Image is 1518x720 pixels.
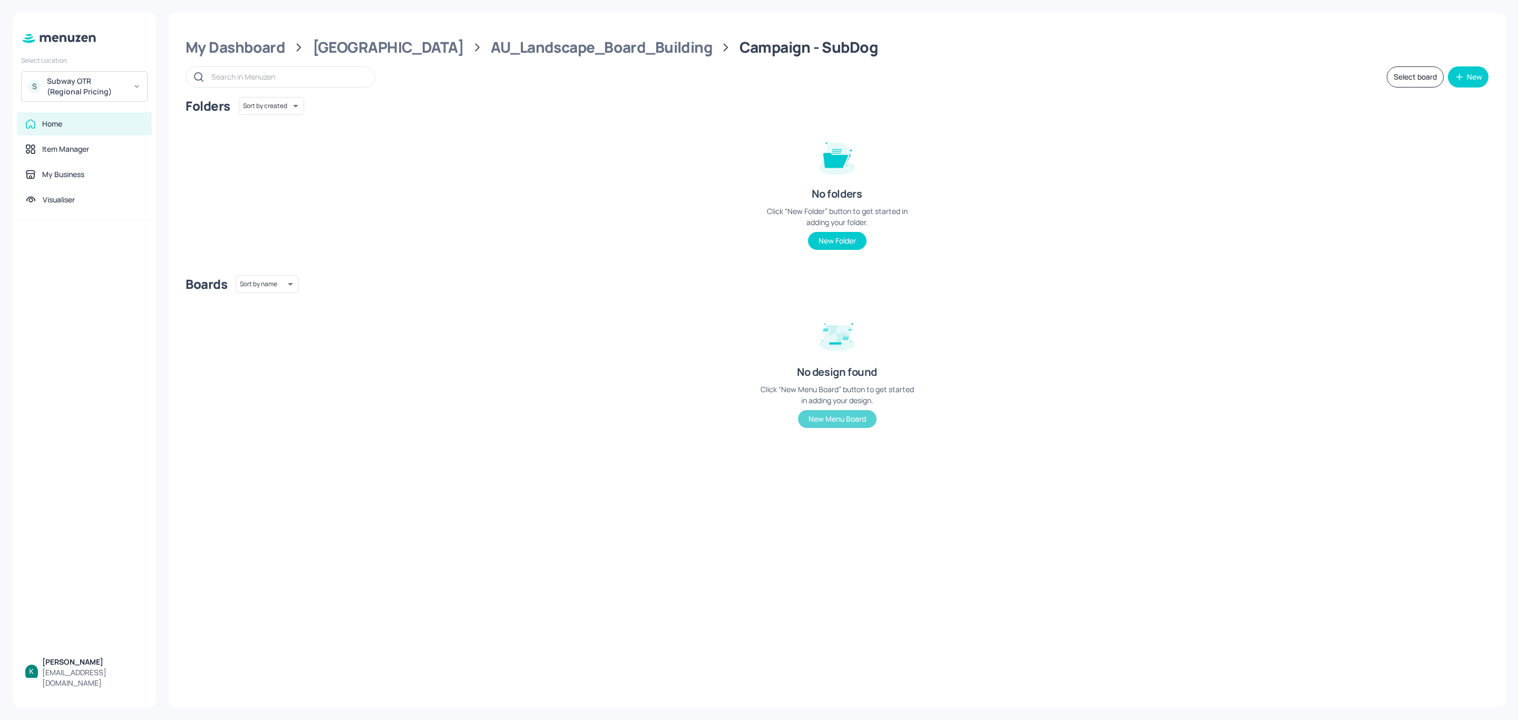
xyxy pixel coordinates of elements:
div: AU_Landscape_Board_Building [491,38,712,57]
input: Search in Menuzen [211,69,364,84]
div: Select Location [21,56,148,65]
img: ACg8ocKBIlbXoTTzaZ8RZ_0B6YnoiWvEjOPx6MQW7xFGuDwnGH3hbQ=s96-c [25,665,38,677]
div: Sort by created [239,95,304,116]
div: New [1467,73,1482,81]
div: Home [42,119,62,129]
div: My Business [42,169,84,180]
div: Sort by name [236,274,299,295]
div: Campaign - SubDog [739,38,878,57]
div: Click “New Folder” button to get started in adding your folder. [758,206,916,228]
button: New Menu Board [798,410,877,428]
div: No folders [812,187,862,201]
div: No design found [797,365,877,380]
img: design-empty [811,308,863,361]
div: Boards [186,276,227,293]
div: [EMAIL_ADDRESS][DOMAIN_NAME] [42,667,143,688]
div: Visualiser [43,194,75,205]
div: My Dashboard [186,38,285,57]
button: Select board [1387,66,1444,87]
div: Subway OTR (Regional Pricing) [47,76,126,97]
div: Item Manager [42,144,89,154]
div: S [28,80,41,93]
button: New Folder [808,232,867,250]
img: folder-empty [811,130,863,182]
div: [PERSON_NAME] [42,657,143,667]
button: New [1448,66,1488,87]
div: [GEOGRAPHIC_DATA] [313,38,464,57]
div: Folders [186,98,230,114]
div: Click “New Menu Board” button to get started in adding your design. [758,384,916,406]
